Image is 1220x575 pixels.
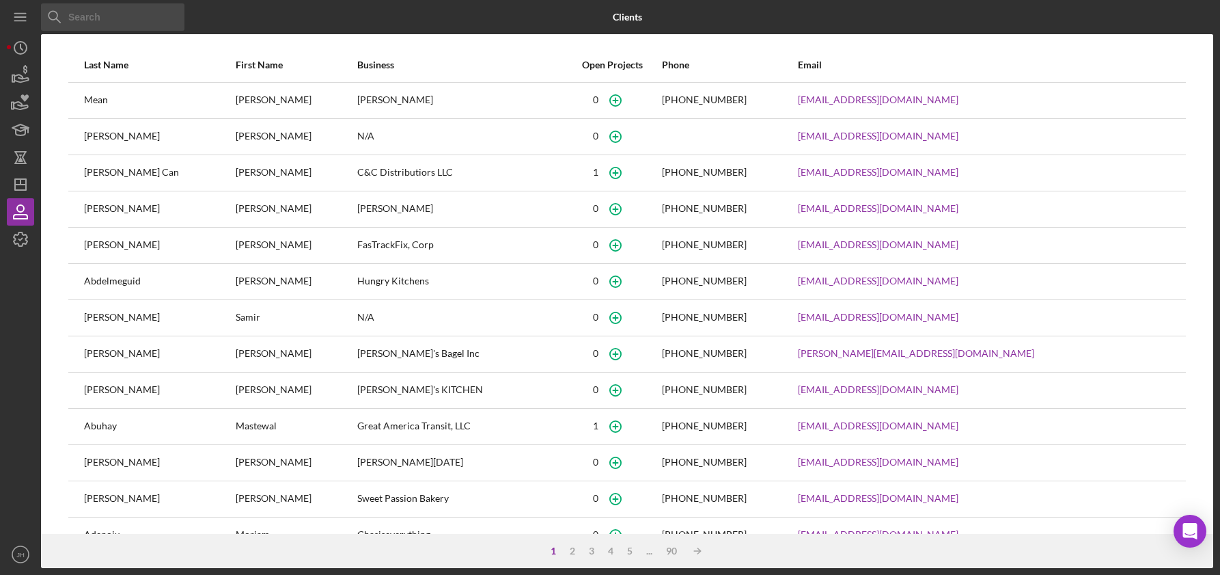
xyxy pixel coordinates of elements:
div: 3 [582,546,601,557]
b: Clients [613,12,642,23]
a: [EMAIL_ADDRESS][DOMAIN_NAME] [798,529,958,540]
div: [PERSON_NAME] [84,192,234,226]
a: [PERSON_NAME][EMAIL_ADDRESS][DOMAIN_NAME] [798,348,1034,359]
div: [PHONE_NUMBER] [662,420,747,431]
div: 0 [593,276,598,286]
div: Business [357,59,564,70]
div: FasTrackFix, Corp [357,228,564,263]
div: 1 [593,167,598,178]
div: [PHONE_NUMBER] [662,348,747,359]
div: [PERSON_NAME] [357,83,564,118]
div: [PERSON_NAME]'s KITCHEN [357,373,564,407]
div: 0 [593,203,598,214]
div: [PHONE_NUMBER] [662,239,747,250]
div: Abuhay [84,410,234,444]
div: [PERSON_NAME] [84,228,234,263]
a: [EMAIL_ADDRESS][DOMAIN_NAME] [798,312,958,323]
div: [PERSON_NAME] [84,446,234,480]
div: Abdelmeguid [84,265,234,299]
div: 0 [593,94,598,105]
div: Open Intercom Messenger [1174,515,1206,548]
div: First Name [236,59,356,70]
a: [EMAIL_ADDRESS][DOMAIN_NAME] [798,203,958,214]
div: [PHONE_NUMBER] [662,384,747,395]
div: [PERSON_NAME] [236,446,356,480]
div: 1 [544,546,563,557]
div: [PERSON_NAME] [84,120,234,154]
div: [PERSON_NAME] [236,373,356,407]
div: [PERSON_NAME] [236,337,356,371]
div: [PERSON_NAME] Can [84,156,234,190]
div: [PERSON_NAME] [236,83,356,118]
div: Last Name [84,59,234,70]
div: Mastewal [236,410,356,444]
div: Hungry Kitchens [357,265,564,299]
div: Sweet Passion Bakery [357,482,564,516]
div: [PERSON_NAME] [84,482,234,516]
input: Search [41,3,184,31]
a: [EMAIL_ADDRESS][DOMAIN_NAME] [798,493,958,504]
div: 0 [593,348,598,359]
text: JH [16,551,25,559]
div: [PHONE_NUMBER] [662,167,747,178]
div: Phone [662,59,796,70]
div: N/A [357,120,564,154]
div: 4 [601,546,620,557]
div: Adepoju [84,518,234,552]
div: 2 [563,546,582,557]
div: Mean [84,83,234,118]
div: 90 [659,546,684,557]
div: [PHONE_NUMBER] [662,493,747,504]
div: 5 [620,546,639,557]
a: [EMAIL_ADDRESS][DOMAIN_NAME] [798,276,958,286]
div: 0 [593,239,598,250]
div: Chasiseverything [357,518,564,552]
div: Samir [236,301,356,335]
div: C&C Distributiors LLC [357,156,564,190]
div: [PERSON_NAME] [236,156,356,190]
div: [PHONE_NUMBER] [662,203,747,214]
div: [PERSON_NAME] [84,373,234,407]
div: Email [798,59,1171,70]
div: ... [639,546,659,557]
div: Great America Transit, LLC [357,410,564,444]
div: [PHONE_NUMBER] [662,457,747,468]
div: [PERSON_NAME]'s Bagel Inc [357,337,564,371]
div: [PHONE_NUMBER] [662,276,747,286]
div: 0 [593,384,598,395]
a: [EMAIL_ADDRESS][DOMAIN_NAME] [798,239,958,250]
div: [PERSON_NAME] [236,482,356,516]
a: [EMAIL_ADDRESS][DOMAIN_NAME] [798,384,958,395]
div: 0 [593,131,598,142]
div: 0 [593,529,598,540]
div: [PHONE_NUMBER] [662,529,747,540]
div: [PERSON_NAME] [236,228,356,263]
a: [EMAIL_ADDRESS][DOMAIN_NAME] [798,457,958,468]
a: [EMAIL_ADDRESS][DOMAIN_NAME] [798,167,958,178]
div: 0 [593,457,598,468]
div: Open Projects [564,59,661,70]
div: 0 [593,312,598,323]
div: [PERSON_NAME] [84,337,234,371]
div: [PHONE_NUMBER] [662,94,747,105]
div: [PERSON_NAME] [236,120,356,154]
div: Moriam [236,518,356,552]
div: [PHONE_NUMBER] [662,312,747,323]
div: [PERSON_NAME] [236,265,356,299]
div: N/A [357,301,564,335]
div: 1 [593,420,598,431]
a: [EMAIL_ADDRESS][DOMAIN_NAME] [798,420,958,431]
button: JH [7,541,34,568]
div: [PERSON_NAME] [357,192,564,226]
div: [PERSON_NAME] [84,301,234,335]
div: [PERSON_NAME][DATE] [357,446,564,480]
a: [EMAIL_ADDRESS][DOMAIN_NAME] [798,94,958,105]
div: 0 [593,493,598,504]
a: [EMAIL_ADDRESS][DOMAIN_NAME] [798,131,958,142]
div: [PERSON_NAME] [236,192,356,226]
